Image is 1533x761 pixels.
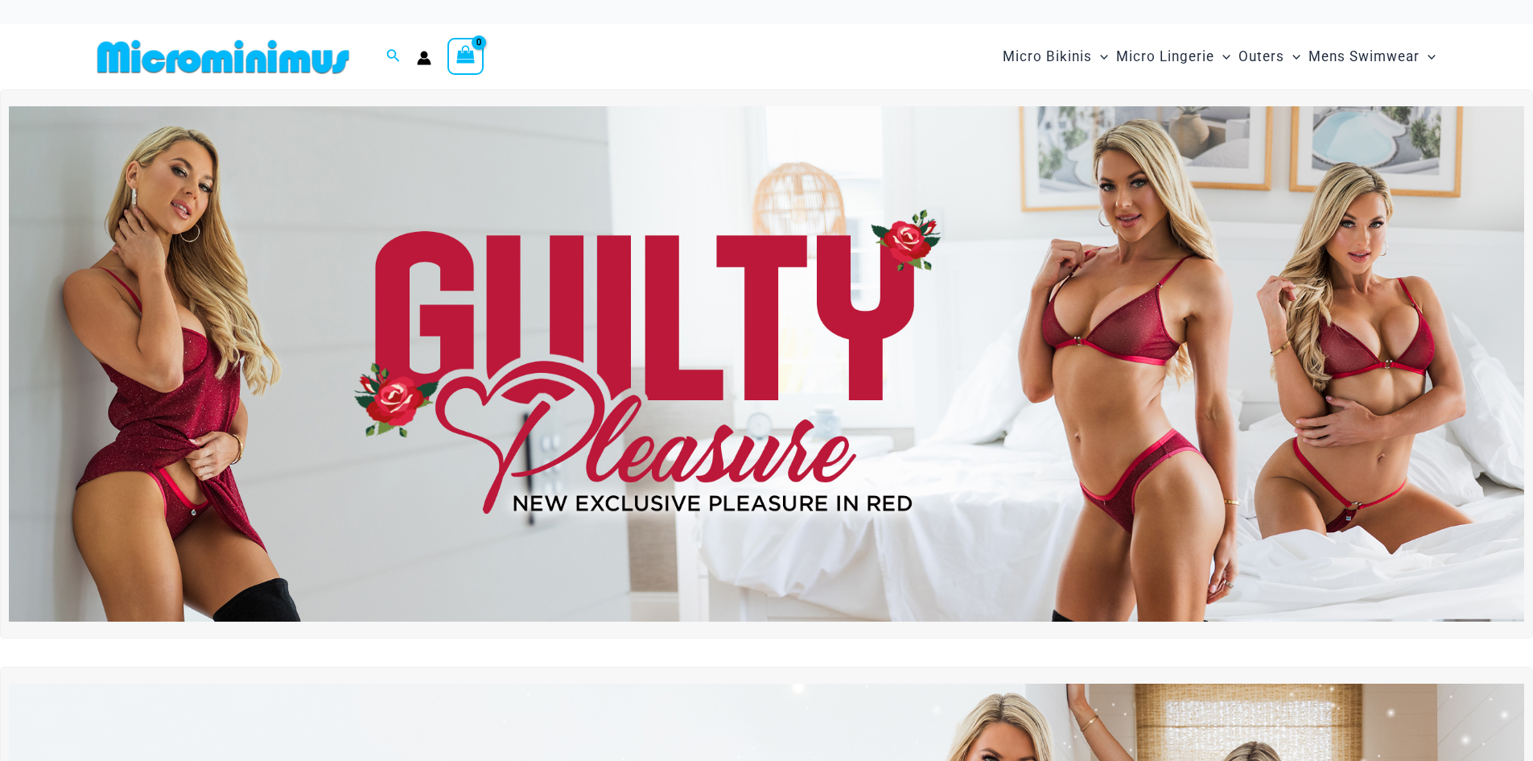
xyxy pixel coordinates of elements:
a: Micro BikinisMenu ToggleMenu Toggle [999,32,1112,81]
a: Mens SwimwearMenu ToggleMenu Toggle [1304,32,1440,81]
a: OutersMenu ToggleMenu Toggle [1234,32,1304,81]
span: Micro Bikinis [1003,36,1092,77]
img: MM SHOP LOGO FLAT [91,39,356,75]
span: Micro Lingerie [1116,36,1214,77]
span: Outers [1238,36,1284,77]
a: Account icon link [417,51,431,65]
a: View Shopping Cart, empty [447,38,484,75]
span: Mens Swimwear [1308,36,1420,77]
span: Menu Toggle [1092,36,1108,77]
a: Search icon link [386,47,401,67]
span: Menu Toggle [1214,36,1230,77]
a: Micro LingerieMenu ToggleMenu Toggle [1112,32,1234,81]
span: Menu Toggle [1284,36,1300,77]
img: Guilty Pleasures Red Lingerie [9,106,1524,622]
span: Menu Toggle [1420,36,1436,77]
nav: Site Navigation [996,30,1443,84]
